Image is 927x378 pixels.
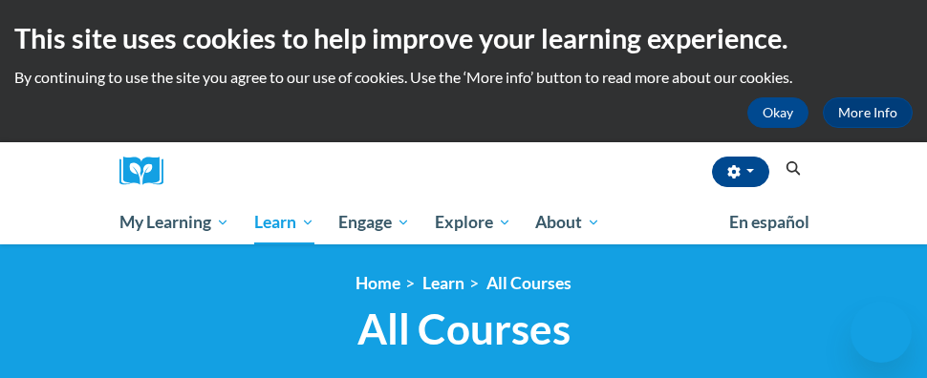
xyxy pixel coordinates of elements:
a: More Info [823,97,913,128]
a: Home [356,273,400,293]
span: En español [729,212,809,232]
a: En español [717,202,822,242]
span: My Learning [119,211,229,234]
span: About [535,211,600,234]
img: Logo brand [119,157,177,186]
span: Engage [338,211,410,234]
a: All Courses [486,273,571,293]
a: About [524,200,614,244]
button: Account Settings [712,157,769,187]
span: Explore [435,211,511,234]
iframe: Button to launch messaging window [851,302,912,363]
a: Learn [422,273,464,293]
a: Explore [422,200,524,244]
button: Search [779,157,808,180]
a: Engage [326,200,422,244]
span: All Courses [357,304,571,354]
a: Cox Campus [119,157,177,186]
a: Learn [242,200,327,244]
h2: This site uses cookies to help improve your learning experience. [14,19,913,57]
a: My Learning [107,200,242,244]
p: By continuing to use the site you agree to our use of cookies. Use the ‘More info’ button to read... [14,67,913,88]
span: Learn [254,211,314,234]
div: Main menu [105,200,822,244]
button: Okay [747,97,808,128]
